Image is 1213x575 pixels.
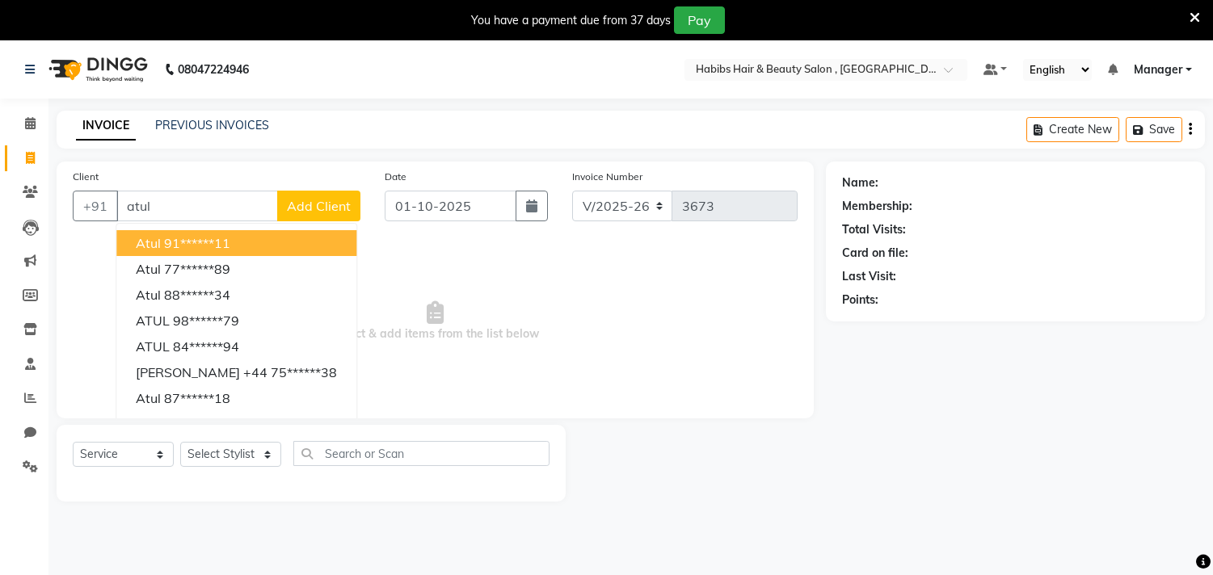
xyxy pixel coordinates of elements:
button: Save [1126,117,1182,142]
button: +91 [73,191,118,221]
div: Last Visit: [842,268,896,285]
input: Search by Name/Mobile/Email/Code [116,191,278,221]
span: Atul [136,235,161,251]
span: ATUL [136,338,170,355]
button: Create New [1026,117,1119,142]
div: Total Visits: [842,221,906,238]
span: Manager [1134,61,1182,78]
div: Card on file: [842,245,908,262]
span: Select & add items from the list below [73,241,798,402]
div: Membership: [842,198,912,215]
span: ATUL [136,313,170,329]
div: You have a payment due from 37 days [471,12,671,29]
label: Client [73,170,99,184]
a: INVOICE [76,111,136,141]
button: Add Client [277,191,360,221]
input: Search or Scan [293,441,550,466]
div: Points: [842,292,878,308]
label: Invoice Number [572,170,642,184]
span: Atul [136,390,161,406]
span: [PERSON_NAME] [136,364,240,380]
span: Atul [136,416,161,432]
b: 08047224946 [178,47,249,92]
div: Name: [842,174,878,191]
button: Pay [674,6,725,34]
span: atul [136,287,161,303]
label: Date [385,170,406,184]
img: logo [41,47,152,92]
a: PREVIOUS INVOICES [155,118,269,132]
span: Atul [136,261,161,277]
span: Add Client [287,198,351,214]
